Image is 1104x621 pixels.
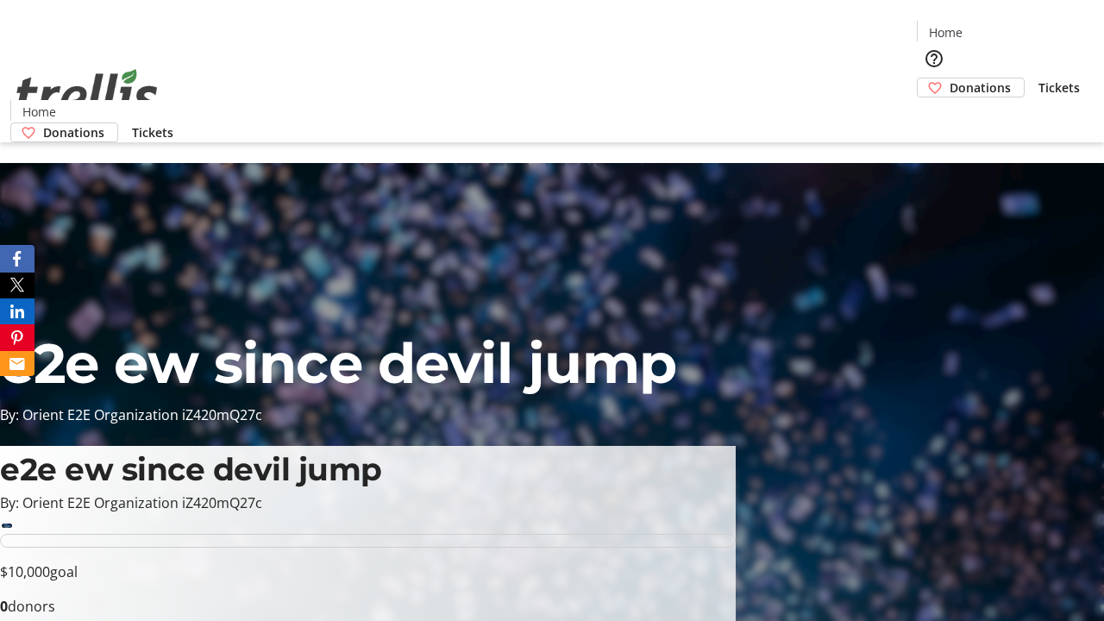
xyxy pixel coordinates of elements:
button: Help [917,41,951,76]
span: Tickets [1038,78,1080,97]
a: Tickets [1025,78,1094,97]
a: Donations [917,78,1025,97]
span: Home [22,103,56,121]
span: Home [929,23,963,41]
a: Home [918,23,973,41]
span: Tickets [132,123,173,141]
span: Donations [950,78,1011,97]
a: Home [11,103,66,121]
span: Donations [43,123,104,141]
button: Cart [917,97,951,132]
a: Tickets [118,123,187,141]
a: Donations [10,122,118,142]
img: Orient E2E Organization iZ420mQ27c's Logo [10,50,164,136]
